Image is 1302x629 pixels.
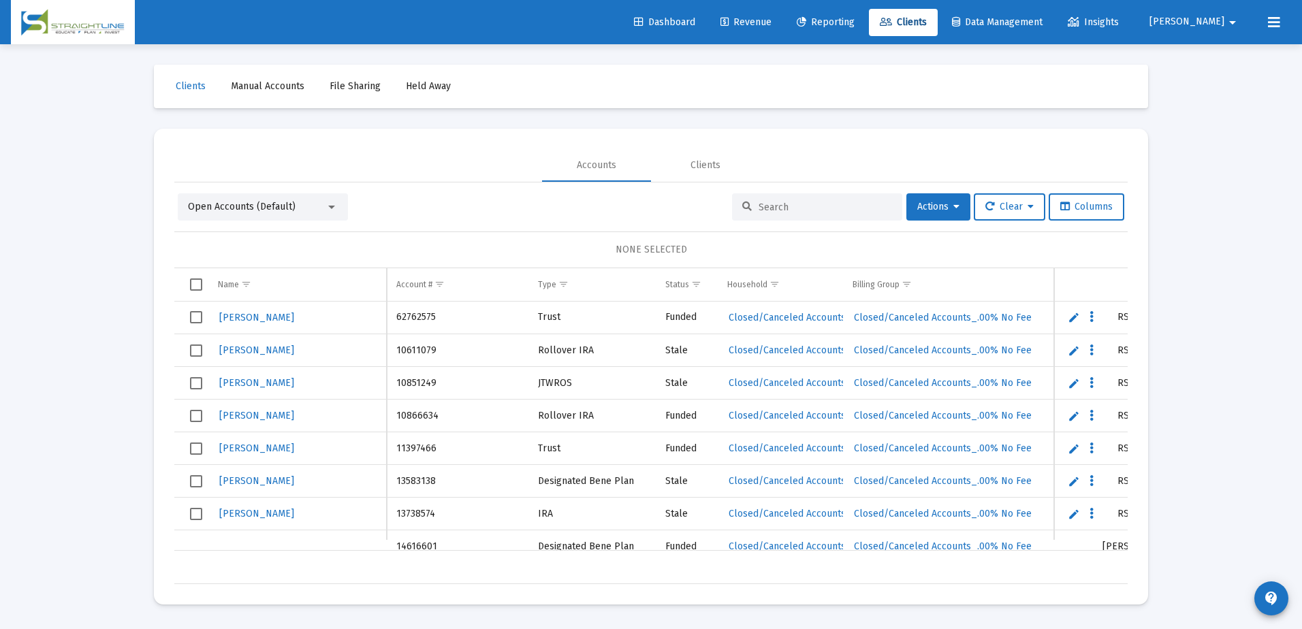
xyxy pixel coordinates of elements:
td: [PERSON_NAME] [1093,530,1171,563]
a: [PERSON_NAME] [218,438,296,458]
span: Clients [880,16,927,28]
button: [PERSON_NAME] [1133,8,1257,35]
span: [PERSON_NAME] [219,442,294,454]
mat-icon: arrow_drop_down [1224,9,1241,36]
td: 13738574 [387,498,528,530]
td: Column Status [656,268,718,301]
div: Funded [665,540,708,553]
td: Rollover IRA [528,400,656,432]
a: Closed/Canceled Accounts_.00% No Fee [853,471,1033,491]
span: [PERSON_NAME] [1149,16,1224,28]
a: Closed/Canceled Accounts_.00% No Fee [853,504,1033,523]
div: NONE SELECTED [185,243,1117,257]
td: 11397466 [387,432,528,465]
td: Designated Bene Plan [528,530,656,563]
span: Held Away [406,80,451,92]
div: Select row [190,311,202,323]
span: Closed/Canceled Accounts_.00% No Fee [854,475,1032,487]
td: Column Billing Group [843,268,1093,301]
div: Stale [665,474,708,488]
div: Household [727,279,767,290]
span: Closed/Canceled Accounts [729,442,846,454]
span: Closed/Canceled Accounts [729,475,846,487]
a: Closed/Canceled Accounts_.00% No Fee [853,406,1033,425]
div: Billing Group [853,279,900,290]
span: Open Accounts (Default) [188,201,296,212]
a: Clients [165,73,217,100]
a: [PERSON_NAME] [218,406,296,425]
span: Clear [985,201,1034,212]
td: Trust [528,302,656,334]
a: Closed/Canceled Accounts_.00% No Fee [853,340,1033,360]
a: Edit [1068,377,1080,389]
a: Data Management [941,9,1053,36]
a: File Sharing [319,73,392,100]
span: Show filter options for column 'Type' [558,279,569,289]
mat-icon: contact_support [1263,590,1280,607]
span: Actions [917,201,959,212]
div: Funded [665,442,708,455]
a: Revenue [710,9,782,36]
span: Closed/Canceled Accounts_.00% No Fee [854,344,1032,356]
td: Trust [528,432,656,465]
span: Closed/Canceled Accounts_.00% No Fee [854,312,1032,323]
span: Manual Accounts [231,80,304,92]
img: Dashboard [21,9,125,36]
span: Closed/Canceled Accounts [729,410,846,421]
td: JTWROS [528,367,656,400]
div: Account # [396,279,432,290]
a: Edit [1068,508,1080,520]
span: Closed/Canceled Accounts_.00% No Fee [854,508,1032,519]
button: Actions [906,193,970,221]
div: Clients [690,159,720,172]
a: [PERSON_NAME] [218,471,296,491]
div: Select row [190,377,202,389]
span: Clients [176,80,206,92]
div: Select all [190,278,202,291]
td: 10866634 [387,400,528,432]
input: Search [759,201,892,213]
td: Column Household [718,268,843,301]
a: Dashboard [623,9,706,36]
span: Dashboard [634,16,695,28]
td: 14616601 [387,530,528,563]
div: Select row [190,508,202,520]
div: Name [218,279,239,290]
button: Columns [1049,193,1124,221]
a: Edit [1068,410,1080,422]
span: Closed/Canceled Accounts_.00% No Fee [854,442,1032,454]
span: Closed/Canceled Accounts [729,344,846,356]
div: Type [538,279,556,290]
span: [PERSON_NAME] [219,377,294,389]
span: [PERSON_NAME] [219,410,294,421]
a: Closed/Canceled Accounts_.00% No Fee [853,438,1033,458]
span: Closed/Canceled Accounts [729,377,846,389]
td: Column Name [208,268,387,301]
td: 10851249 [387,367,528,400]
a: Insights [1057,9,1130,36]
span: Show filter options for column 'Name' [241,279,251,289]
td: Column Account # [387,268,528,301]
span: Closed/Canceled Accounts [729,508,846,519]
a: Closed/Canceled Accounts [727,373,847,393]
a: Closed/Canceled Accounts [727,340,847,360]
button: Clear [974,193,1045,221]
a: [PERSON_NAME] [218,340,296,360]
a: Clients [869,9,938,36]
div: Stale [665,376,708,390]
a: Closed/Canceled Accounts [727,308,847,327]
a: Closed/Canceled Accounts [727,438,847,458]
span: [PERSON_NAME] [219,508,294,519]
a: Closed/Canceled Accounts_.00% No Fee [853,373,1033,393]
td: Rollover IRA [528,334,656,367]
td: Designated Bene Plan [528,465,656,498]
div: Select row [190,442,202,455]
td: 10611079 [387,334,528,367]
span: Data Management [952,16,1043,28]
a: Edit [1068,344,1080,357]
span: Closed/Canceled Accounts [729,541,846,552]
a: [PERSON_NAME] [218,504,296,523]
a: [PERSON_NAME] [218,308,296,327]
a: Edit [1068,442,1080,455]
span: Columns [1060,201,1113,212]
